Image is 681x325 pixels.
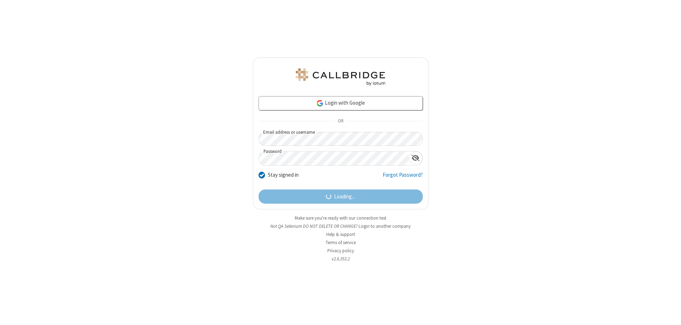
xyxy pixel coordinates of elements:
img: QA Selenium DO NOT DELETE OR CHANGE [294,68,387,86]
button: Loading... [259,189,423,204]
a: Login with Google [259,96,423,110]
li: v2.6.353.2 [253,255,428,262]
input: Email address or username [259,132,423,146]
a: Make sure you're ready with our connection test [295,215,386,221]
span: OR [335,116,346,126]
input: Password [259,152,409,165]
a: Forgot Password? [383,171,423,184]
a: Privacy policy [327,248,354,254]
iframe: Chat [663,307,676,320]
a: Terms of service [326,239,356,246]
a: Help & support [326,231,355,237]
span: Loading... [334,193,355,201]
label: Stay signed in [268,171,299,179]
div: Show password [409,152,422,165]
li: Not QA Selenium DO NOT DELETE OR CHANGE? [253,223,428,230]
img: google-icon.png [316,99,324,107]
button: Login to another company [359,223,411,230]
